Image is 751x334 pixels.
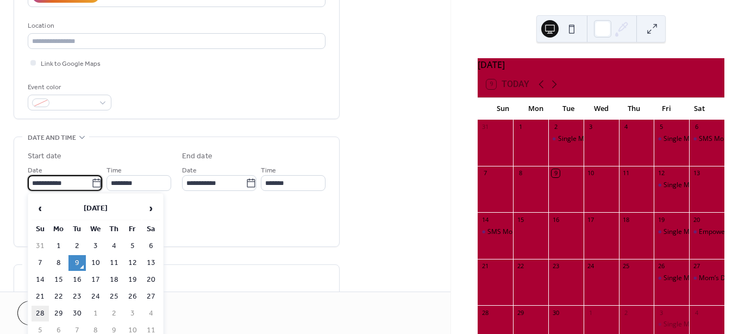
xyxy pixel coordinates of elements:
[142,306,160,321] td: 4
[28,132,76,144] span: Date and time
[622,123,630,131] div: 4
[657,215,665,224] div: 19
[50,221,67,237] th: Mo
[142,272,160,288] td: 20
[105,238,123,254] td: 4
[654,227,689,237] div: Single Mom Strong's Career Advancement Coaching
[182,151,212,162] div: End date
[552,308,560,317] div: 30
[617,98,650,120] div: Thu
[481,123,489,131] div: 31
[689,274,724,283] div: Mom’s Day Out: Color Me Creative with Single Mom Strong LA
[516,308,524,317] div: 29
[107,165,122,176] span: Time
[657,308,665,317] div: 3
[87,272,104,288] td: 17
[654,274,689,283] div: Single Mom Strong's Career Advancement Coaching
[28,165,42,176] span: Date
[552,262,560,270] div: 23
[552,215,560,224] div: 16
[261,165,276,176] span: Time
[50,289,67,305] td: 22
[657,262,665,270] div: 26
[692,215,700,224] div: 20
[68,289,86,305] td: 23
[587,215,595,224] div: 17
[142,221,160,237] th: Sa
[124,221,141,237] th: Fr
[487,227,662,237] div: SMS Mom’s Day Out: Sound Bath, Meditation & Relaxation
[587,169,595,177] div: 10
[657,123,665,131] div: 5
[692,169,700,177] div: 13
[142,255,160,271] td: 13
[124,255,141,271] td: 12
[32,197,48,219] span: ‹
[692,123,700,131] div: 6
[516,123,524,131] div: 1
[68,238,86,254] td: 2
[552,169,560,177] div: 9
[552,123,560,131] div: 2
[28,20,323,32] div: Location
[68,255,86,271] td: 9
[32,306,49,321] td: 28
[622,169,630,177] div: 11
[28,82,109,93] div: Event color
[87,221,104,237] th: We
[478,227,513,237] div: SMS Mom’s Day Out: Sound Bath, Meditation & Relaxation
[182,165,197,176] span: Date
[683,98,716,120] div: Sat
[516,262,524,270] div: 22
[481,308,489,317] div: 28
[692,308,700,317] div: 4
[50,272,67,288] td: 15
[558,134,740,144] div: Single Mom [PERSON_NAME]'s Virtual Village- Monthly Chat!
[481,169,489,177] div: 7
[622,215,630,224] div: 18
[105,289,123,305] td: 25
[41,58,101,70] span: Link to Google Maps
[17,301,84,325] a: Cancel
[548,134,584,144] div: Single Mom Strong's Virtual Village- Monthly Chat!
[124,306,141,321] td: 3
[481,215,489,224] div: 14
[587,123,595,131] div: 3
[105,306,123,321] td: 2
[622,262,630,270] div: 25
[657,169,665,177] div: 12
[516,215,524,224] div: 15
[552,98,585,120] div: Tue
[142,289,160,305] td: 27
[478,58,724,71] div: [DATE]
[87,255,104,271] td: 10
[87,238,104,254] td: 3
[32,272,49,288] td: 14
[32,221,49,237] th: Su
[654,320,689,329] div: Single Mom Strong's Career Advancement Coaching
[587,262,595,270] div: 24
[654,134,689,144] div: Single Mom Strong's Career Advancement Coaching
[124,272,141,288] td: 19
[142,238,160,254] td: 6
[50,306,67,321] td: 29
[481,262,489,270] div: 21
[585,98,617,120] div: Wed
[689,227,724,237] div: Empowerment Workshop: Self-Defense
[622,308,630,317] div: 2
[32,238,49,254] td: 31
[519,98,552,120] div: Mon
[516,169,524,177] div: 8
[105,255,123,271] td: 11
[50,197,141,220] th: [DATE]
[650,98,683,120] div: Fri
[68,306,86,321] td: 30
[124,238,141,254] td: 5
[87,306,104,321] td: 1
[654,181,689,190] div: Single Mom Strong's Career Advancement Coaching
[689,134,724,144] div: SMS Mom & Me Event at the Sacramento River Cats game!
[32,289,49,305] td: 21
[68,221,86,237] th: Tu
[50,255,67,271] td: 8
[28,151,61,162] div: Start date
